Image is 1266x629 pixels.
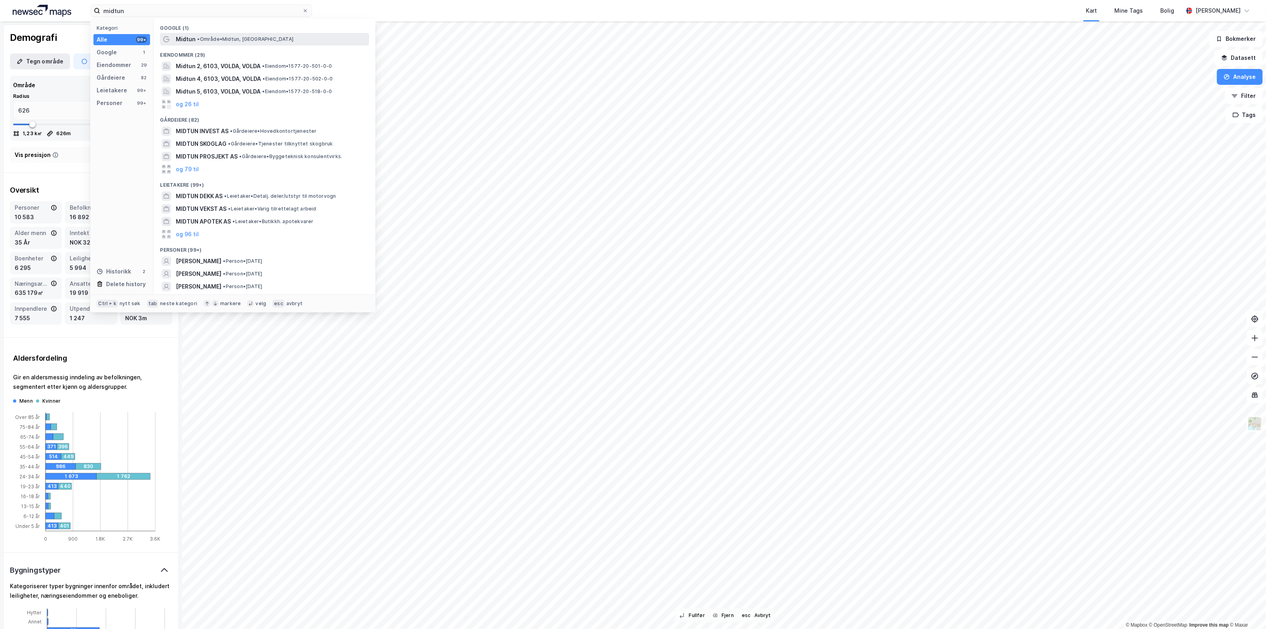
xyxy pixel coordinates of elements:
[58,444,70,450] div: 396
[176,126,228,136] span: MIDTUN INVEST AS
[15,263,57,273] div: 6 295
[56,463,86,470] div: 986
[1215,50,1263,66] button: Datasett
[70,314,112,323] div: 1 247
[15,203,49,212] div: Personer
[136,36,147,43] div: 99+
[147,300,159,308] div: tab
[176,217,231,226] span: MIDTUN APOTEK AS
[20,484,40,489] tspan: 19-23 år
[15,523,40,529] tspan: Under 5 år
[15,238,57,247] div: 35 År
[176,34,196,44] span: Midtun
[176,87,261,96] span: Midtun 5, 6103, VOLDA, VOLDA
[1126,622,1148,628] a: Mapbox
[84,463,109,470] div: 830
[176,229,199,239] button: og 96 til
[262,88,332,95] span: Eiendom • 1577-20-518-0-0
[263,76,265,82] span: •
[154,46,375,60] div: Eiendommer (29)
[13,93,169,99] div: Radius
[154,19,375,33] div: Google (1)
[224,193,227,199] span: •
[123,536,133,542] tspan: 2.7K
[1114,6,1143,15] div: Mine Tags
[223,283,225,289] span: •
[197,36,200,42] span: •
[20,444,40,450] tspan: 55-64 år
[70,228,104,238] div: Inntekt
[224,193,336,199] span: Leietaker • Detalj. deler/utstyr til motorvogn
[154,241,375,255] div: Personer (99+)
[160,300,197,307] div: neste kategori
[272,300,285,308] div: esc
[63,453,77,460] div: 449
[176,99,199,109] button: og 26 til
[70,254,104,263] div: Leiligheter
[1217,69,1263,85] button: Analyse
[1226,107,1263,123] button: Tags
[106,279,146,289] div: Delete history
[1149,622,1188,628] a: OpenStreetMap
[23,130,42,137] div: 1,23 k㎡
[19,474,40,480] tspan: 24-34 år
[15,254,49,263] div: Boenheter
[97,60,131,70] div: Eiendommer
[176,256,221,266] span: [PERSON_NAME]
[68,536,78,542] tspan: 900
[10,31,57,44] div: Demografi
[15,150,51,160] div: Vis presisjon
[15,279,49,289] div: Næringsareal
[141,62,147,68] div: 29
[97,73,125,82] div: Gårdeiere
[49,453,65,460] div: 514
[13,373,169,392] div: Gir en aldersmessig inndeling av befolkningen, segmentert etter kjønn og aldersgrupper.
[1160,6,1174,15] div: Bolig
[141,75,147,81] div: 82
[48,523,60,529] div: 413
[70,238,112,247] div: NOK 327k
[13,5,71,17] img: logo.a4113a55bc3d86da70a041830d287a7e.svg
[70,212,112,222] div: 16 892
[136,87,147,94] div: 99+
[223,271,262,277] span: Person • [DATE]
[21,493,40,499] tspan: 16-18 år
[23,513,40,519] tspan: 6-12 år
[228,206,230,212] span: •
[19,398,33,404] div: Menn
[1190,622,1229,628] a: Improve this map
[1225,88,1263,104] button: Filter
[232,218,313,225] span: Leietaker • Butikkh. apotekvarer
[73,54,115,69] button: Sirkel
[136,100,147,106] div: 99+
[262,63,332,69] span: Eiendom • 1577-20-501-0-0
[97,48,117,57] div: Google
[21,503,40,509] tspan: 13-15 år
[70,304,104,314] div: Utpendlere
[44,536,47,542] tspan: 0
[97,25,150,31] div: Kategori
[10,566,60,575] div: Bygningstyper
[255,300,266,307] div: velg
[15,212,57,222] div: 10 583
[228,141,230,147] span: •
[15,288,57,298] div: 635 179㎡
[97,35,107,44] div: Alle
[28,619,42,625] tspan: Annet
[223,258,262,264] span: Person • [DATE]
[239,153,242,159] span: •
[97,267,131,276] div: Historikk
[70,279,104,289] div: Ansatte
[220,300,241,307] div: markere
[176,152,238,161] span: MIDTUN PROSJEKT AS
[15,304,49,314] div: Innpendlere
[19,464,40,470] tspan: 35-44 år
[70,288,112,298] div: 19 919
[56,130,70,137] div: 626 m
[48,483,60,489] div: 413
[228,141,333,147] span: Gårdeiere • Tjenester tilknyttet skogbruk
[230,128,316,134] span: Gårdeiere • Hovedkontortjenester
[154,176,375,190] div: Leietakere (99+)
[176,191,223,201] span: MIDTUN DEKK AS
[117,473,171,480] div: 1 762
